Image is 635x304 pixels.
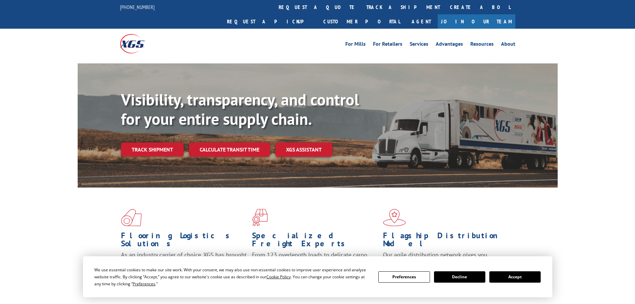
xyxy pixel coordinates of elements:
[121,209,142,226] img: xgs-icon-total-supply-chain-intelligence-red
[94,266,370,287] div: We use essential cookies to make our site work. With your consent, we may also use non-essential ...
[120,4,155,10] a: [PHONE_NUMBER]
[133,281,155,287] span: Preferences
[405,14,438,29] a: Agent
[438,14,515,29] a: Join Our Team
[383,251,506,267] span: Our agile distribution network gives you nationwide inventory management on demand.
[83,256,552,297] div: Cookie Consent Prompt
[383,209,406,226] img: xgs-icon-flagship-distribution-model-red
[189,142,270,157] a: Calculate transit time
[410,41,428,49] a: Services
[121,142,184,157] a: Track shipment
[318,14,405,29] a: Customer Portal
[501,41,515,49] a: About
[275,142,332,157] a: XGS ASSISTANT
[266,274,291,280] span: Cookie Policy
[252,251,378,281] p: From 123 overlength loads to delicate cargo, our experienced staff knows the best way to move you...
[121,251,247,275] span: As an industry carrier of choice, XGS has brought innovation and dedication to flooring logistics...
[252,209,268,226] img: xgs-icon-focused-on-flooring-red
[222,14,318,29] a: Request a pickup
[436,41,463,49] a: Advantages
[252,232,378,251] h1: Specialized Freight Experts
[434,271,485,283] button: Decline
[121,232,247,251] h1: Flooring Logistics Solutions
[373,41,402,49] a: For Retailers
[121,89,359,129] b: Visibility, transparency, and control for your entire supply chain.
[383,232,509,251] h1: Flagship Distribution Model
[489,271,541,283] button: Accept
[378,271,430,283] button: Preferences
[345,41,366,49] a: For Mills
[470,41,494,49] a: Resources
